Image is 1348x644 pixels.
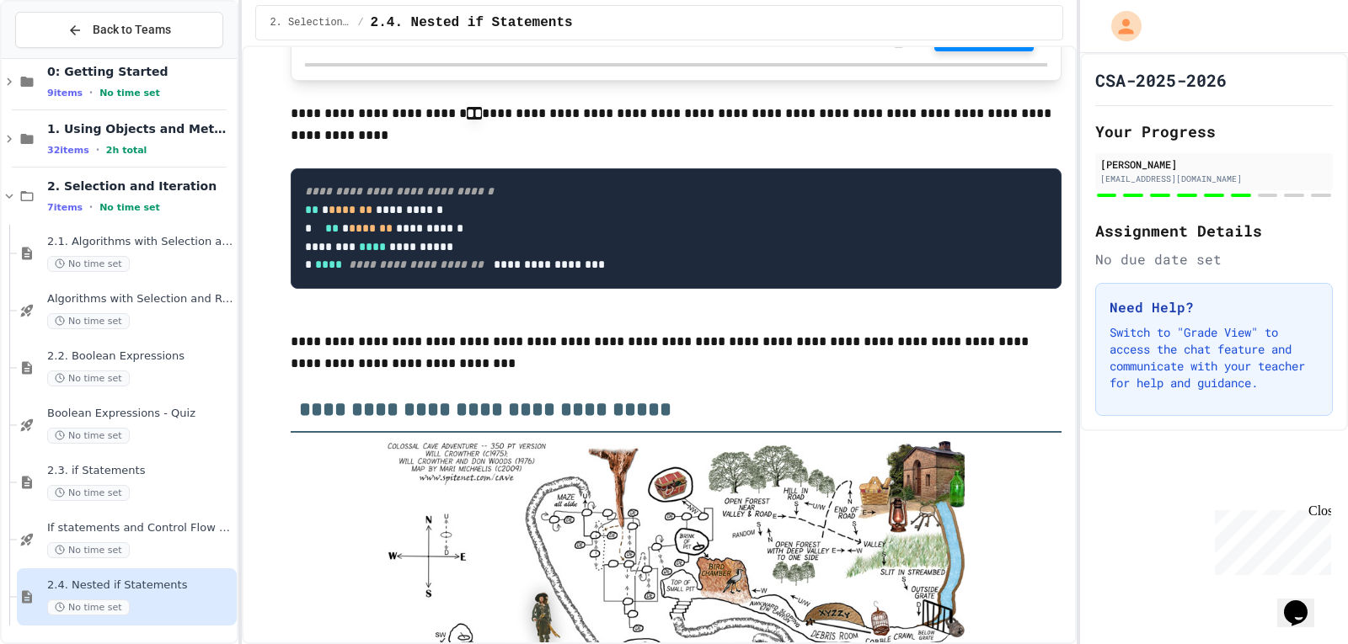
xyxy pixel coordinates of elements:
span: No time set [47,370,130,386]
span: 7 items [47,202,83,213]
span: 2. Selection and Iteration [270,16,350,29]
span: If statements and Control Flow - Quiz [47,521,233,535]
h3: Need Help? [1110,297,1319,317]
span: Boolean Expressions - Quiz [47,407,233,421]
h1: CSA-2025-2026 [1095,68,1227,92]
div: No due date set [1095,249,1333,269]
span: No time set [47,256,130,272]
span: • [96,143,99,157]
span: 2.3. if Statements [47,464,233,478]
h2: Your Progress [1095,120,1333,143]
iframe: chat widget [1277,577,1331,627]
div: [PERSON_NAME] [1100,157,1328,172]
div: Chat with us now!Close [7,7,116,107]
span: 9 items [47,88,83,98]
span: No time set [99,88,160,98]
iframe: chat widget [1208,503,1331,575]
span: No time set [47,485,130,501]
span: Algorithms with Selection and Repetition - Topic 2.1 [47,292,233,306]
span: • [89,86,93,99]
span: No time set [47,428,130,444]
span: Back to Teams [93,21,171,39]
span: No time set [47,542,130,558]
span: No time set [47,313,130,329]
span: 32 items [47,145,89,156]
span: 1. Using Objects and Methods [47,121,233,136]
span: 2h total [106,145,147,156]
div: My Account [1094,7,1146,45]
span: • [89,200,93,214]
span: 2.2. Boolean Expressions [47,349,233,364]
span: No time set [99,202,160,213]
button: Back to Teams [15,12,223,48]
div: [EMAIL_ADDRESS][DOMAIN_NAME] [1100,173,1328,185]
span: 2.4. Nested if Statements [371,13,573,33]
span: 0: Getting Started [47,64,233,79]
span: 2.1. Algorithms with Selection and Repetition [47,235,233,249]
span: 2.4. Nested if Statements [47,578,233,593]
h2: Assignment Details [1095,219,1333,242]
span: No time set [47,599,130,615]
span: 2. Selection and Iteration [47,178,233,194]
p: Switch to "Grade View" to access the chat feature and communicate with your teacher for help and ... [1110,324,1319,391]
span: / [357,16,363,29]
